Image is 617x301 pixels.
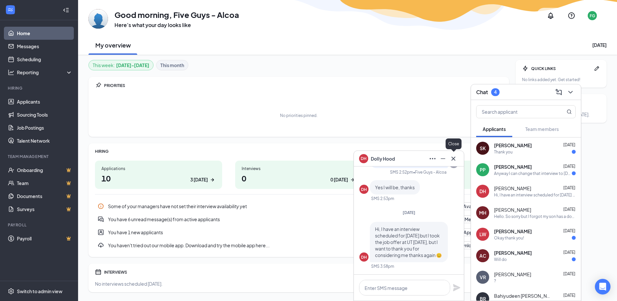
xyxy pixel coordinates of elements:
[494,214,576,219] div: Hello. So sorry but I forgot my son has a doctor's appointment [DATE]. Can I reschedule for same ...
[63,7,69,13] svg: Collapse
[95,200,503,213] a: InfoSome of your managers have not set their interview availability yetSet AvailabilityPin
[494,228,532,235] span: [PERSON_NAME]
[592,42,607,48] div: [DATE]
[114,21,239,29] h3: Here’s what your day looks like
[555,88,563,96] svg: ComposeMessage
[95,41,131,49] h2: My overview
[116,62,149,69] b: [DATE] - [DATE]
[108,203,447,209] div: Some of your managers have not set their interview availability yet
[476,89,488,96] h3: Chat
[494,207,531,213] span: [PERSON_NAME]
[114,9,239,20] h1: Good morning, Five Guys - Alcoa
[17,95,73,108] a: Applicants
[17,164,73,177] a: OnboardingCrown
[95,213,503,226] a: DoubleChatActiveYou have 6 unread message(s) from active applicantsRead MessagesPin
[160,62,184,69] b: This month
[494,250,532,256] span: [PERSON_NAME]
[8,288,14,294] svg: Settings
[480,166,486,173] div: PP
[453,284,461,292] svg: Plane
[522,65,529,72] svg: Bolt
[17,27,73,40] a: Home
[448,153,459,164] button: Cross
[494,235,524,241] div: Okay thank you!
[494,164,532,170] span: [PERSON_NAME]
[98,216,104,222] svg: DoubleChatActive
[390,169,413,175] div: SMS 2:52pm
[108,216,444,222] div: You have 6 unread message(s) from active applicants
[494,278,496,284] div: ?
[494,89,497,95] div: 4
[242,166,356,171] div: Interviews
[235,161,362,189] a: Interviews00 [DATE]ArrowRight
[8,69,14,76] svg: Analysis
[17,288,62,294] div: Switch to admin view
[17,69,73,76] div: Reporting
[565,87,576,97] button: ChevronDown
[17,232,73,245] a: PayrollCrown
[375,184,415,190] span: Yes I will be, thanks
[371,196,394,201] div: SMS 2:53pm
[448,215,491,223] button: Read Messages
[101,173,216,184] h1: 10
[349,177,356,183] svg: ArrowRight
[494,257,507,262] div: Will do
[479,231,486,237] div: LW
[480,274,486,280] div: VR
[101,166,216,171] div: Applications
[483,126,506,132] span: Applicants
[522,77,600,82] div: No links added yet. Get started!
[547,12,555,20] svg: Notifications
[595,279,610,294] div: Open Intercom Messenger
[590,13,595,19] div: FG
[413,169,447,175] span: • Five Guys - Alcoa
[563,207,575,212] span: [DATE]
[479,209,486,216] div: MH
[446,138,462,149] div: Close
[361,254,367,260] div: DH
[17,121,73,134] a: Job Postings
[438,153,448,164] button: Minimize
[93,62,149,69] div: This week :
[594,65,600,72] svg: Pen
[563,228,575,233] span: [DATE]
[8,154,71,159] div: Team Management
[494,149,513,155] div: Thank you
[95,239,503,252] div: You haven't tried out our mobile app. Download and try the mobile app here...
[95,226,503,239] a: UserEntityYou have 1 new applicantsReview New ApplicantsPin
[563,142,575,147] span: [DATE]
[17,177,73,190] a: TeamCrown
[476,106,554,118] input: Search applicant
[98,203,104,209] svg: Info
[479,252,486,259] div: AC
[494,171,572,176] div: Anyway I can change that interview to [DATE] at the same time?
[280,113,317,118] div: No priorities pinned.
[17,53,73,66] a: Scheduling
[17,108,73,121] a: Sourcing Tools
[95,149,503,154] div: HIRING
[190,176,208,183] div: 3 [DATE]
[17,134,73,147] a: Talent Network
[95,269,101,275] svg: Calendar
[108,229,428,236] div: You have 1 new applicants
[7,7,14,13] svg: WorkstreamLogo
[104,269,503,275] div: INTERVIEWS
[371,264,394,269] div: SMS 3:58pm
[531,66,591,71] div: QUICK LINKS
[209,177,216,183] svg: ArrowRight
[568,12,575,20] svg: QuestionInfo
[8,85,71,91] div: Hiring
[242,173,356,184] h1: 0
[17,203,73,216] a: SurveysCrown
[494,185,531,192] span: [PERSON_NAME]
[17,190,73,203] a: DocumentsCrown
[95,226,503,239] div: You have 1 new applicants
[427,153,438,164] button: Ellipses
[95,161,222,189] a: Applications103 [DATE]ArrowRight
[361,187,367,192] div: DH
[98,242,104,249] svg: Download
[554,87,564,97] button: ComposeMessage
[429,155,436,163] svg: Ellipses
[17,40,73,53] a: Messages
[480,145,486,151] div: SK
